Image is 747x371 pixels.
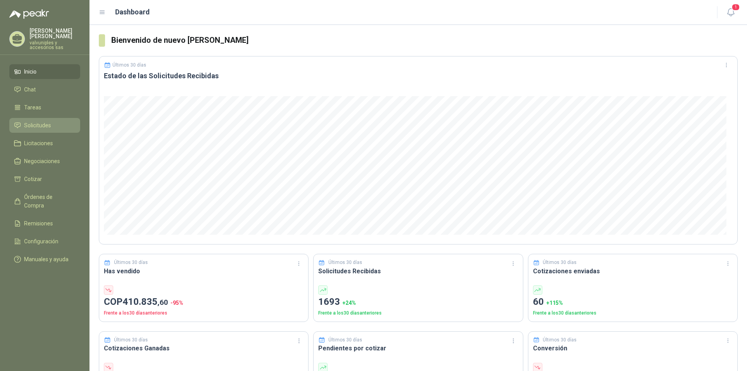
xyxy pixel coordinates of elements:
[9,234,80,249] a: Configuración
[24,157,60,165] span: Negociaciones
[115,7,150,18] h1: Dashboard
[724,5,738,19] button: 1
[318,309,518,317] p: Frente a los 30 días anteriores
[9,154,80,169] a: Negociaciones
[123,296,168,307] span: 410.835
[546,300,563,306] span: + 115 %
[170,300,183,306] span: -95 %
[533,343,733,353] h3: Conversión
[158,298,168,307] span: ,60
[9,216,80,231] a: Remisiones
[9,136,80,151] a: Licitaciones
[543,259,577,266] p: Últimos 30 días
[9,190,80,213] a: Órdenes de Compra
[24,175,42,183] span: Cotizar
[114,336,148,344] p: Últimos 30 días
[104,295,303,309] p: COP
[9,82,80,97] a: Chat
[24,121,51,130] span: Solicitudes
[24,193,73,210] span: Órdenes de Compra
[104,309,303,317] p: Frente a los 30 días anteriores
[342,300,356,306] span: + 24 %
[543,336,577,344] p: Últimos 30 días
[112,62,146,68] p: Últimos 30 días
[9,252,80,267] a: Manuales y ayuda
[9,9,49,19] img: Logo peakr
[24,67,37,76] span: Inicio
[9,100,80,115] a: Tareas
[104,266,303,276] h3: Has vendido
[24,103,41,112] span: Tareas
[533,309,733,317] p: Frente a los 30 días anteriores
[24,237,58,246] span: Configuración
[9,172,80,186] a: Cotizar
[533,295,733,309] p: 60
[318,295,518,309] p: 1693
[533,266,733,276] h3: Cotizaciones enviadas
[24,255,68,264] span: Manuales y ayuda
[30,40,80,50] p: valvuniples y accesorios sas
[104,71,733,81] h3: Estado de las Solicitudes Recibidas
[24,219,53,228] span: Remisiones
[328,336,362,344] p: Últimos 30 días
[24,85,36,94] span: Chat
[30,28,80,39] p: [PERSON_NAME] [PERSON_NAME]
[114,259,148,266] p: Últimos 30 días
[318,343,518,353] h3: Pendientes por cotizar
[24,139,53,148] span: Licitaciones
[9,64,80,79] a: Inicio
[111,34,738,46] h3: Bienvenido de nuevo [PERSON_NAME]
[104,343,303,353] h3: Cotizaciones Ganadas
[318,266,518,276] h3: Solicitudes Recibidas
[731,4,740,11] span: 1
[9,118,80,133] a: Solicitudes
[328,259,362,266] p: Últimos 30 días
